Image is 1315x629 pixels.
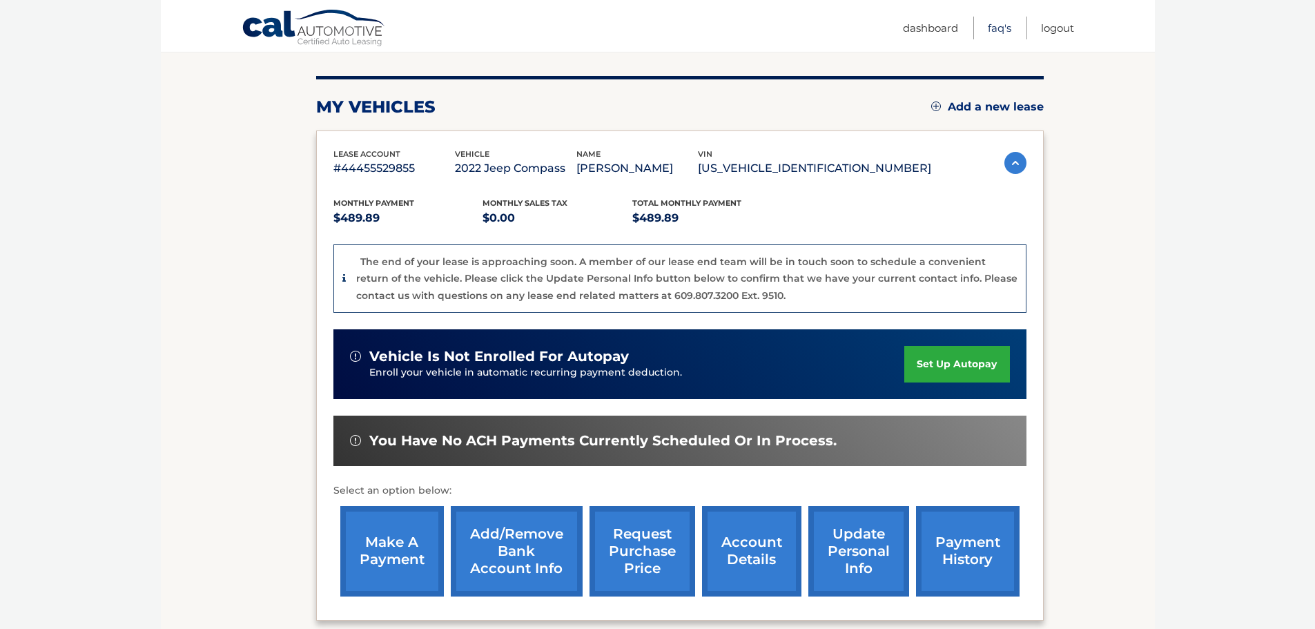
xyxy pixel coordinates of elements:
p: [US_VEHICLE_IDENTIFICATION_NUMBER] [698,159,931,178]
a: make a payment [340,506,444,597]
a: payment history [916,506,1020,597]
img: accordion-active.svg [1004,152,1026,174]
span: Monthly Payment [333,198,414,208]
a: request purchase price [590,506,695,597]
a: Add a new lease [931,100,1044,114]
p: $0.00 [483,209,632,228]
span: vehicle is not enrolled for autopay [369,348,629,365]
a: Logout [1041,17,1074,39]
p: Enroll your vehicle in automatic recurring payment deduction. [369,365,905,380]
span: Monthly sales Tax [483,198,567,208]
span: vin [698,149,712,159]
a: set up autopay [904,346,1009,383]
p: $489.89 [333,209,483,228]
a: Cal Automotive [242,9,387,49]
a: account details [702,506,801,597]
p: [PERSON_NAME] [576,159,698,178]
span: You have no ACH payments currently scheduled or in process. [369,432,837,449]
img: add.svg [931,101,941,111]
span: name [576,149,601,159]
p: 2022 Jeep Compass [455,159,576,178]
span: lease account [333,149,400,159]
p: Select an option below: [333,483,1026,499]
a: update personal info [808,506,909,597]
img: alert-white.svg [350,351,361,362]
h2: my vehicles [316,97,436,117]
a: Add/Remove bank account info [451,506,583,597]
p: $489.89 [632,209,782,228]
a: Dashboard [903,17,958,39]
a: FAQ's [988,17,1011,39]
p: #44455529855 [333,159,455,178]
span: Total Monthly Payment [632,198,741,208]
span: vehicle [455,149,489,159]
img: alert-white.svg [350,435,361,446]
p: The end of your lease is approaching soon. A member of our lease end team will be in touch soon t... [356,255,1017,302]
